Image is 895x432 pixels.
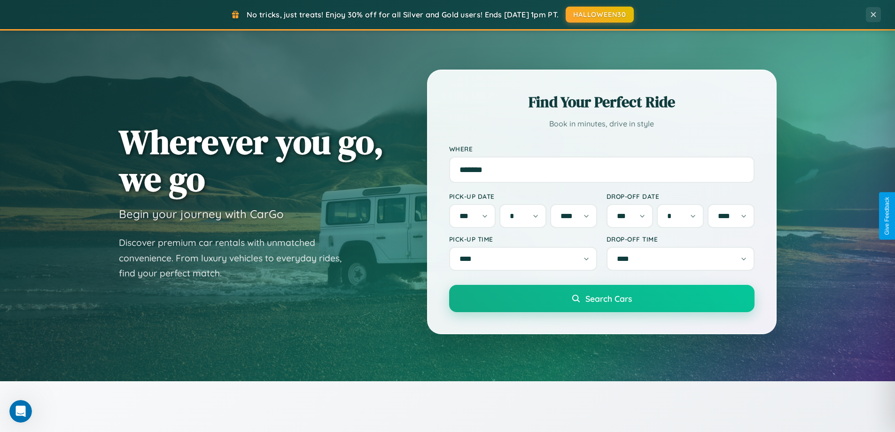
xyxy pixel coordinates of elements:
span: No tricks, just treats! Enjoy 30% off for all Silver and Gold users! Ends [DATE] 1pm PT. [247,10,559,19]
p: Discover premium car rentals with unmatched convenience. From luxury vehicles to everyday rides, ... [119,235,354,281]
span: Search Cars [585,293,632,304]
label: Pick-up Time [449,235,597,243]
h2: Find Your Perfect Ride [449,92,755,112]
button: Search Cars [449,285,755,312]
p: Book in minutes, drive in style [449,117,755,131]
div: Give Feedback [884,197,890,235]
button: HALLOWEEN30 [566,7,634,23]
label: Drop-off Time [607,235,755,243]
h3: Begin your journey with CarGo [119,207,284,221]
iframe: Intercom live chat [9,400,32,423]
label: Pick-up Date [449,192,597,200]
label: Where [449,145,755,153]
label: Drop-off Date [607,192,755,200]
h1: Wherever you go, we go [119,123,384,197]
